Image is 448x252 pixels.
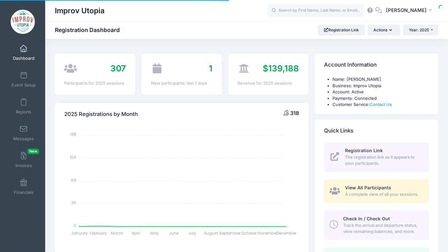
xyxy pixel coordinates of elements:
span: Registration Link [345,148,383,153]
span: [PERSON_NAME] [386,7,427,14]
tspan: June [169,230,178,236]
span: The registration link as it appears to your participants. [345,154,422,167]
a: Contact Us [370,102,392,107]
li: Account: Active [332,89,429,95]
button: Year: 2025 [403,25,438,36]
tspan: July [188,230,197,236]
span: Check In / Check Out [343,216,390,221]
tspan: May [150,230,159,236]
span: Invoices [15,163,32,168]
tspan: 138 [70,131,76,137]
tspan: November [258,230,278,236]
h4: Quick Links [324,121,353,140]
span: $139,188 [263,63,299,73]
span: 307 [110,63,126,73]
input: Search by First Name, Last Name, or Email... [268,4,364,17]
a: Registration Link The registration link as it appears to your participants. [324,142,429,172]
span: 1 [209,63,212,73]
span: Dashboard [13,56,35,61]
h1: Improv Utopia [55,3,105,18]
span: A complete view of all your sessions. [345,191,422,198]
tspan: April [132,230,140,236]
span: Reports [16,109,31,115]
tspan: 69 [71,177,76,183]
a: Financials [8,175,39,198]
a: Event Setup [8,68,39,91]
a: Registration Link [318,25,365,36]
span: 318 [290,110,299,116]
a: Check In / Check Out Track the arrival and departure status, view remaining balances, and more. [324,210,429,240]
tspan: 104 [70,154,76,160]
h4: 2025 Registrations by Month [64,105,138,124]
span: View All Participants [345,185,391,190]
a: Messages [8,122,39,144]
h4: Account Information [324,56,377,74]
h1: Registration Dashboard [55,26,125,33]
tspan: 0 [74,223,76,228]
tspan: September [219,230,241,236]
span: Messages [13,136,34,142]
tspan: March [111,230,123,236]
li: Customer Service: [332,101,429,108]
div: Participants for 2025 sessions [64,80,126,87]
a: Dashboard [8,41,39,64]
a: Reports [8,95,39,118]
span: Track the arrival and departure status, view remaining balances, and more. [343,222,422,235]
button: [PERSON_NAME] [382,3,438,18]
span: Event Setup [12,82,36,88]
li: Payments: Connected [332,95,429,102]
div: New participants: last 7 days [151,80,212,87]
button: Actions [368,25,400,36]
tspan: February [90,230,107,236]
tspan: 35 [71,200,76,205]
tspan: December [277,230,297,236]
span: Year: 2025 [409,27,429,32]
div: Revenue for 2025 sessions [238,80,299,87]
tspan: October [241,230,257,236]
span: Financials [14,190,34,195]
li: Business: Improv Utopia [332,83,429,89]
tspan: August [204,230,218,236]
tspan: January [71,230,88,236]
img: Improv Utopia [11,10,35,34]
a: InvoicesNew [8,149,39,171]
a: View All Participants A complete view of all your sessions. [324,179,429,203]
li: Name: [PERSON_NAME] [332,76,429,83]
span: New [27,149,39,154]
